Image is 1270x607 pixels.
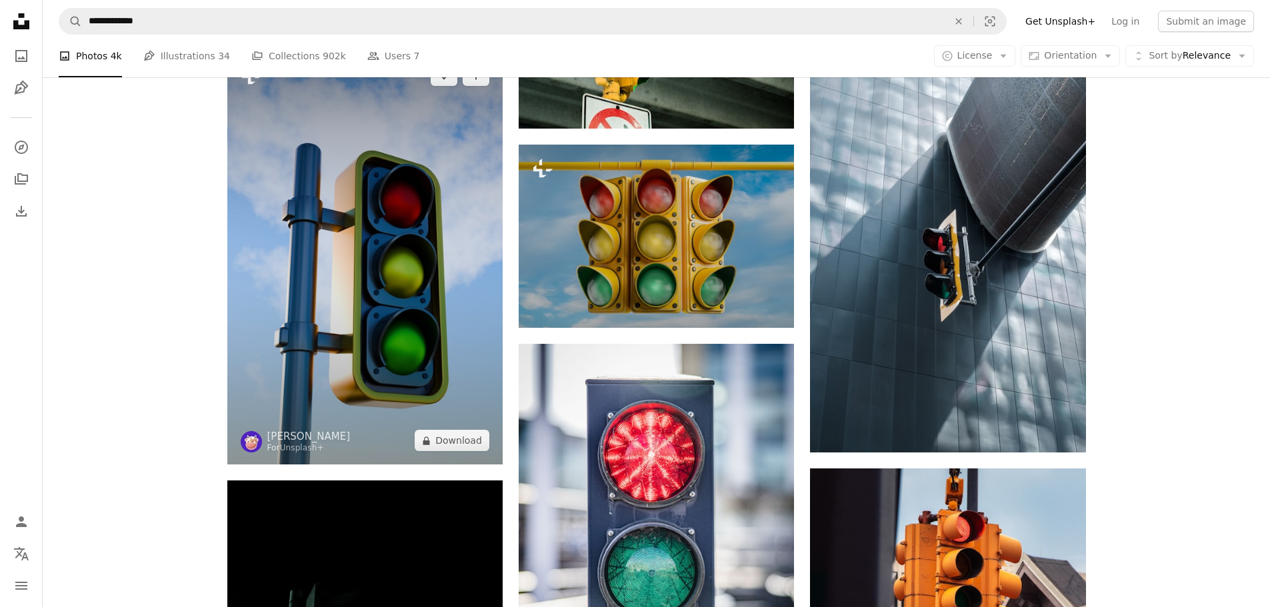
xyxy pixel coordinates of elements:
button: License [934,45,1016,67]
a: Collections 902k [251,35,346,77]
a: A traffic light on a pole with a blue sky in the background [227,252,503,264]
a: Illustrations 34 [143,35,230,77]
a: Illustrations [8,75,35,101]
span: Sort by [1149,50,1182,61]
span: 34 [218,49,230,63]
img: Go to Ruliff Andrean's profile [241,431,262,452]
a: A traffic light hanging from a yellow pole [519,230,794,242]
a: Home — Unsplash [8,8,35,37]
button: Language [8,540,35,567]
a: Users 7 [367,35,420,77]
button: Clear [944,9,973,34]
span: 902k [323,49,346,63]
a: [PERSON_NAME] [267,430,351,443]
button: Download [415,430,489,451]
a: Photos [8,43,35,69]
div: For [267,443,351,454]
img: a traffic light sitting on the side of a building [810,39,1085,452]
img: A traffic light on a pole with a blue sky in the background [227,51,503,464]
a: Explore [8,134,35,161]
a: Download History [8,198,35,225]
a: a traffic light sitting on the side of a building [810,240,1085,252]
form: Find visuals sitewide [59,8,1007,35]
a: Log in / Sign up [8,508,35,535]
span: 7 [414,49,420,63]
img: A traffic light hanging from a yellow pole [519,145,794,328]
button: Submit an image [1158,11,1254,32]
a: Unsplash+ [280,443,324,452]
a: Get Unsplash+ [1017,11,1103,32]
button: Menu [8,572,35,599]
span: Relevance [1149,49,1231,63]
span: Orientation [1044,50,1097,61]
a: black traffic light with red light [519,544,794,556]
a: Log in [1103,11,1147,32]
span: License [957,50,993,61]
button: Orientation [1021,45,1120,67]
button: Sort byRelevance [1125,45,1254,67]
button: Visual search [974,9,1006,34]
a: Collections [8,166,35,193]
button: Search Unsplash [59,9,82,34]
